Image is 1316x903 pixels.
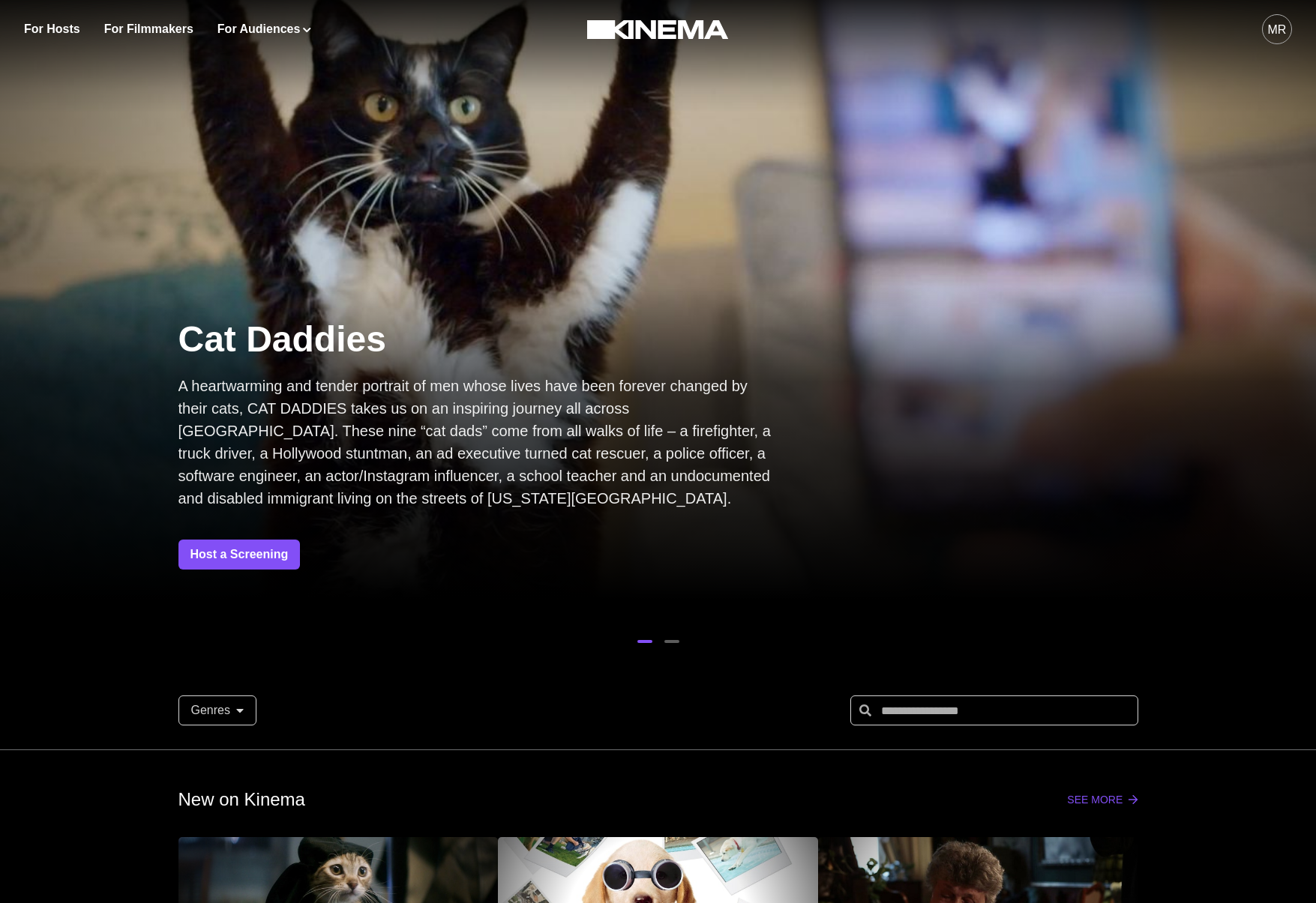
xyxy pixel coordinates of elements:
[1268,21,1287,39] div: MR
[178,695,256,725] button: Genres
[178,375,778,510] p: A heartwarming and tender portrait of men whose lives have been forever changed by their cats, CA...
[104,20,193,38] a: For Filmmakers
[24,20,80,38] a: For Hosts
[178,540,301,570] a: Host a Screening
[178,786,305,813] p: New on Kinema
[1067,794,1138,806] a: See more
[178,316,778,363] p: Cat Daddies
[217,20,311,38] button: For Audiences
